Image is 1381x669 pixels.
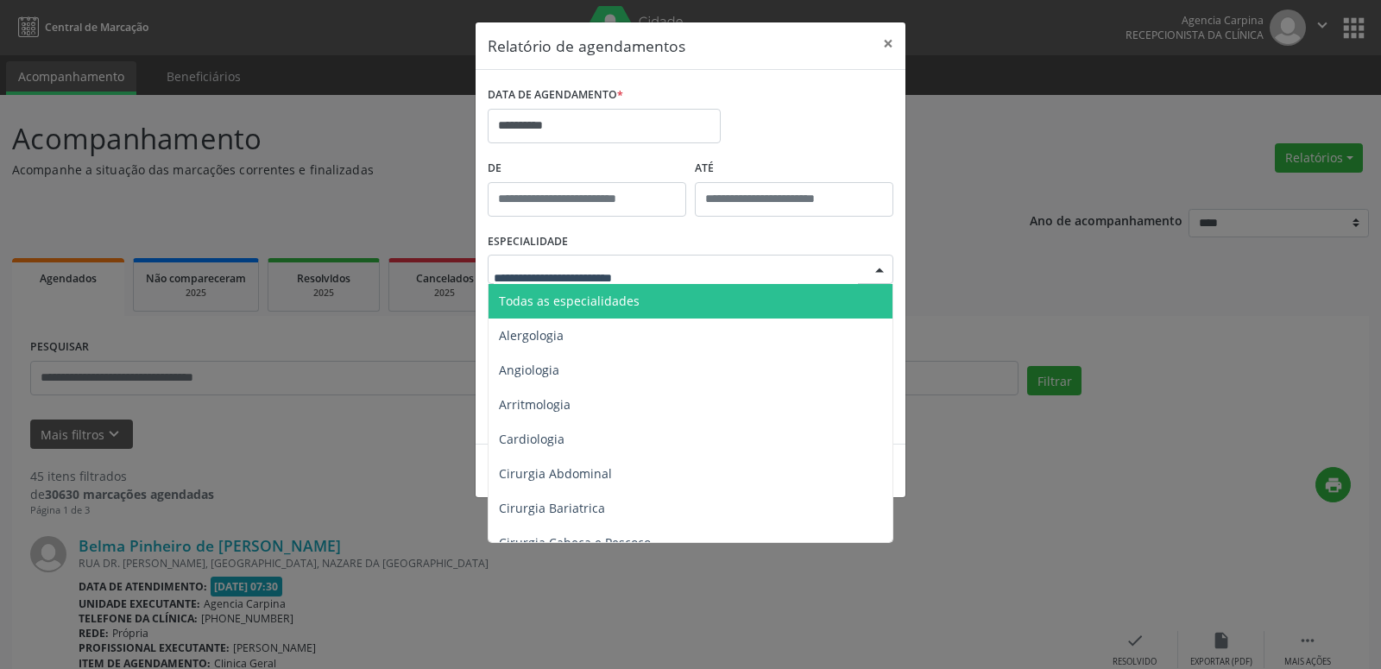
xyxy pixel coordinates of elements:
span: Todas as especialidades [499,293,640,309]
label: ATÉ [695,155,893,182]
h5: Relatório de agendamentos [488,35,685,57]
label: De [488,155,686,182]
label: ESPECIALIDADE [488,229,568,256]
label: DATA DE AGENDAMENTO [488,82,623,109]
span: Cirurgia Bariatrica [499,500,605,516]
span: Cirurgia Cabeça e Pescoço [499,534,651,551]
span: Alergologia [499,327,564,344]
span: Cirurgia Abdominal [499,465,612,482]
span: Arritmologia [499,396,571,413]
button: Close [871,22,905,65]
span: Cardiologia [499,431,564,447]
span: Angiologia [499,362,559,378]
